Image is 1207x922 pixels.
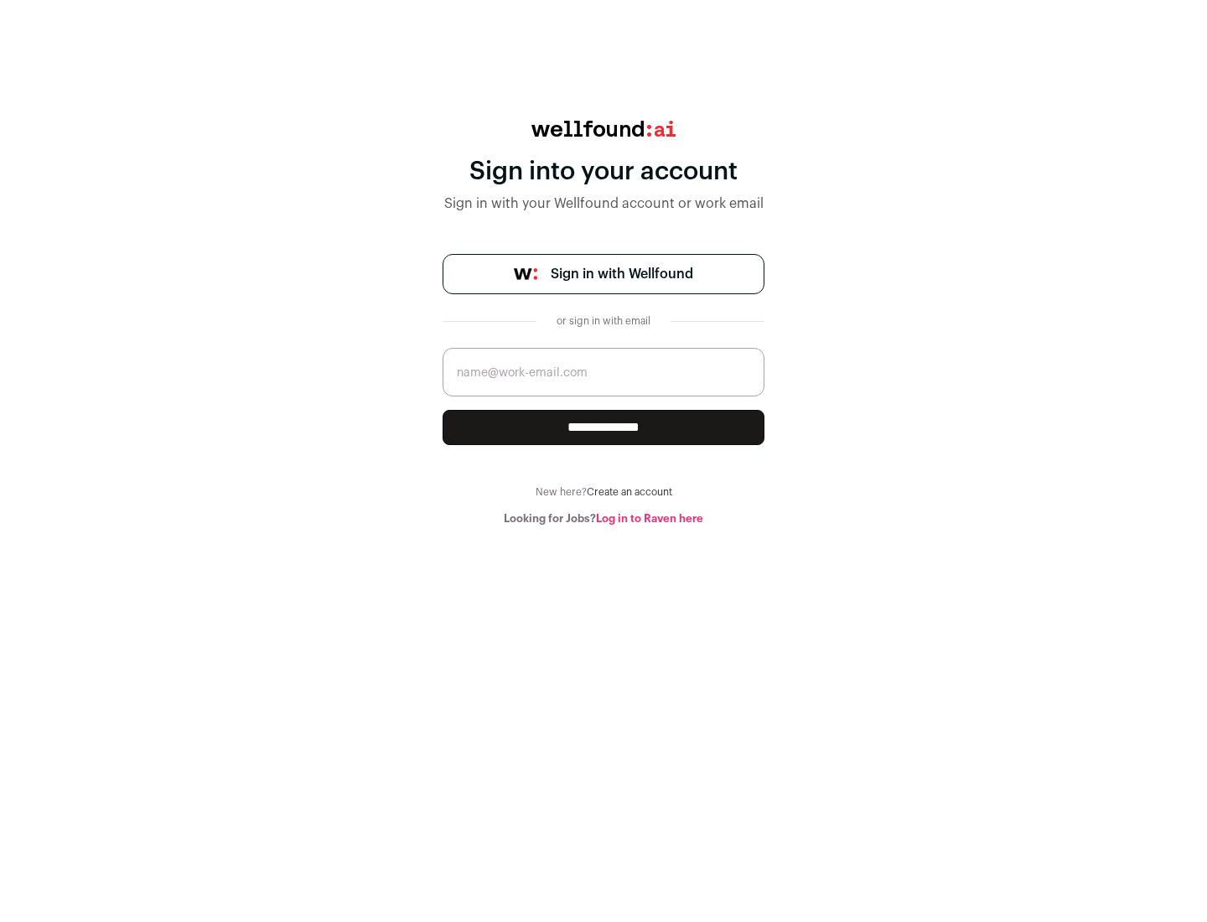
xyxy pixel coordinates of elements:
[551,264,693,284] span: Sign in with Wellfound
[443,194,764,214] div: Sign in with your Wellfound account or work email
[531,121,676,137] img: wellfound:ai
[443,485,764,499] div: New here?
[550,314,657,328] div: or sign in with email
[443,348,764,396] input: name@work-email.com
[514,268,537,280] img: wellfound-symbol-flush-black-fb3c872781a75f747ccb3a119075da62bfe97bd399995f84a933054e44a575c4.png
[587,487,672,497] a: Create an account
[443,254,764,294] a: Sign in with Wellfound
[443,157,764,187] div: Sign into your account
[443,512,764,526] div: Looking for Jobs?
[596,513,703,524] a: Log in to Raven here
